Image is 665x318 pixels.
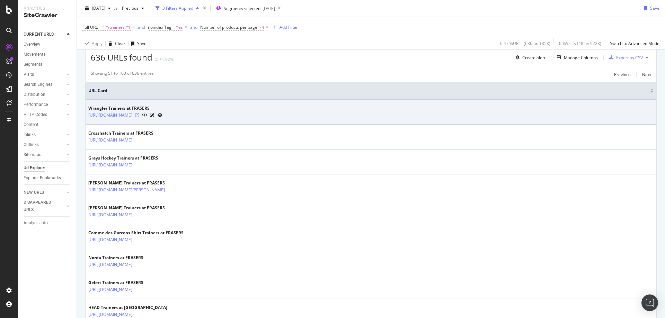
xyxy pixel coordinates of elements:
[119,3,147,14] button: Previous
[88,255,162,261] div: Norda Trainers at FRASERS
[24,174,72,182] a: Explorer Bookmarks
[258,24,261,30] span: >
[82,24,98,30] span: Full URL
[24,41,40,48] div: Overview
[88,286,132,293] a: [URL][DOMAIN_NAME]
[610,40,659,46] div: Switch to Advanced Mode
[24,91,45,98] div: Distribution
[24,101,65,108] a: Performance
[88,112,132,119] a: [URL][DOMAIN_NAME]
[153,3,202,14] button: 3 Filters Applied
[614,72,631,78] div: Previous
[88,205,165,211] div: [PERSON_NAME] Trainers at FRASERS
[88,211,132,218] a: [URL][DOMAIN_NAME]
[138,24,145,30] div: and
[162,5,193,11] div: 3 Filters Applied
[88,155,162,161] div: Grays Hockey Trainers at FRASERS
[24,189,65,196] a: NEW URLS
[142,113,147,118] button: View HTML Source
[24,71,65,78] a: Visits
[24,219,48,227] div: Analysis Info
[224,6,260,11] span: Segments selected
[24,41,72,48] a: Overview
[102,22,131,32] span: ^.*/trainers.*$
[88,137,132,144] a: [URL][DOMAIN_NAME]
[88,187,165,193] a: [URL][DOMAIN_NAME][PERSON_NAME]
[24,6,71,11] div: Analytics
[24,174,61,182] div: Explorer Bookmarks
[24,61,72,68] a: Segments
[88,180,195,186] div: [PERSON_NAME] Trainers at FRASERS
[24,141,39,148] div: Outlinks
[24,31,54,38] div: CURRENT URLS
[641,294,658,311] div: Open Intercom Messenger
[522,55,546,61] div: Create alert
[88,88,648,94] span: URL Card
[106,38,125,49] button: Clear
[24,189,44,196] div: NEW URLS
[24,11,71,19] div: SiteCrawler
[82,38,103,49] button: Apply
[159,56,174,62] div: +1.92%
[88,105,162,111] div: Wrangler Trainers at FRASERS
[24,31,65,38] a: CURRENT URLS
[24,141,65,148] a: Outlinks
[88,280,162,286] div: Gelert Trainers at FRASERS
[24,91,65,98] a: Distribution
[82,3,114,14] button: [DATE]
[88,311,132,318] a: [URL][DOMAIN_NAME]
[128,38,147,49] button: Save
[24,51,72,58] a: Movements
[606,52,643,63] button: Export as CSV
[513,52,546,63] button: Create alert
[155,58,158,61] img: Equal
[24,121,72,128] a: Content
[91,70,154,79] div: Showing 51 to 100 of 636 entries
[262,22,264,32] span: 4
[24,164,72,172] a: Url Explorer
[24,131,65,138] a: Inlinks
[190,24,197,30] button: and
[213,3,275,14] button: Segments selected[DATE]
[24,81,52,88] div: Search Engines
[88,162,132,169] a: [URL][DOMAIN_NAME]
[280,24,298,30] div: Add Filter
[92,40,103,46] div: Apply
[137,40,147,46] div: Save
[150,111,155,119] a: AI Url Details
[176,22,183,32] span: Yes
[642,72,651,78] div: Next
[24,151,65,158] a: Sitemaps
[91,52,152,63] span: 636 URLs found
[88,261,132,268] a: [URL][DOMAIN_NAME]
[158,111,162,119] a: URL Inspection
[616,55,643,61] div: Export as CSV
[650,5,659,11] div: Save
[263,6,275,11] div: [DATE]
[24,61,42,68] div: Segments
[564,55,598,61] div: Manage Columns
[24,121,38,128] div: Content
[554,53,598,62] button: Manage Columns
[24,131,36,138] div: Inlinks
[24,101,48,108] div: Performance
[270,23,298,31] button: Add Filter
[114,5,119,11] span: vs
[641,3,659,14] button: Save
[172,24,175,30] span: =
[642,70,651,79] button: Next
[88,236,132,243] a: [URL][DOMAIN_NAME]
[88,230,184,236] div: Comme des Garcons Shirt Trainers at FRASERS
[119,5,139,11] span: Previous
[607,38,659,49] button: Switch to Advanced Mode
[24,219,72,227] a: Analysis Info
[24,71,34,78] div: Visits
[24,199,65,213] a: DISAPPEARED URLS
[24,111,65,118] a: HTTP Codes
[135,113,139,117] a: Visit Online Page
[24,199,59,213] div: DISAPPEARED URLS
[24,111,47,118] div: HTTP Codes
[92,5,105,11] span: 2025 Aug. 2nd
[24,164,45,172] div: Url Explorer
